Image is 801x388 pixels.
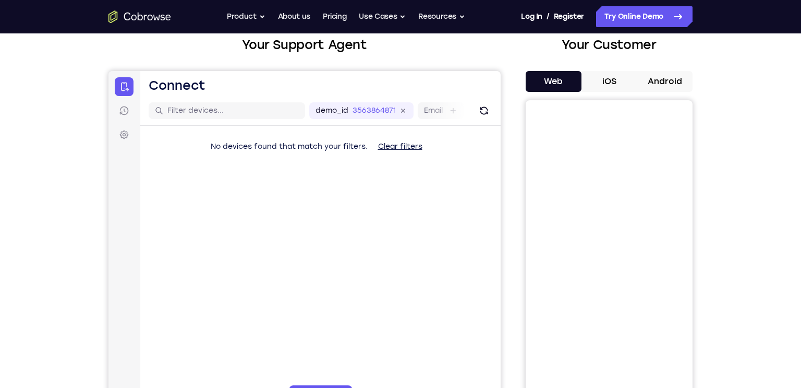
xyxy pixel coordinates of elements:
a: Register [554,6,584,27]
span: No devices found that match your filters. [102,71,259,80]
button: Web [526,71,581,92]
h2: Your Support Agent [108,36,501,54]
a: Try Online Demo [596,6,693,27]
a: Log In [521,6,542,27]
h2: Your Customer [526,36,693,54]
a: Go to the home page [108,10,171,23]
a: About us [278,6,310,27]
a: Pricing [323,6,347,27]
button: Android [637,71,693,92]
button: 6-digit code [180,314,244,335]
button: Resources [418,6,465,27]
button: Product [227,6,265,27]
button: Clear filters [261,65,322,86]
button: Use Cases [359,6,406,27]
span: / [547,10,550,23]
button: iOS [581,71,637,92]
